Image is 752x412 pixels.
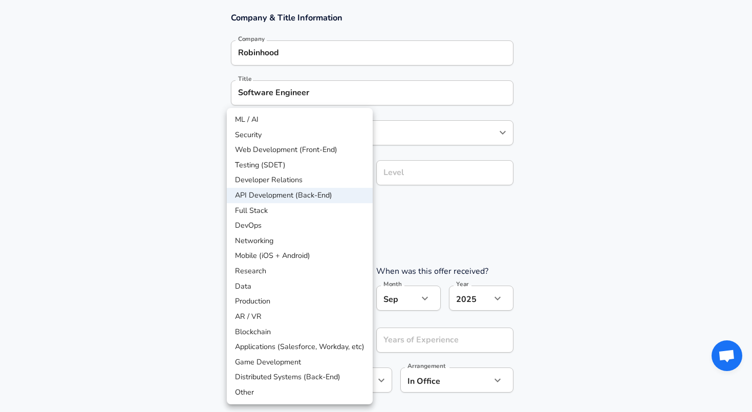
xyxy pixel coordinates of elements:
li: Developer Relations [227,172,373,188]
li: Mobile (iOS + Android) [227,248,373,264]
li: AR / VR [227,309,373,324]
li: Distributed Systems (Back-End) [227,370,373,385]
li: Data [227,279,373,294]
li: Security [227,127,373,143]
li: Game Development [227,355,373,370]
li: DevOps [227,218,373,233]
li: ML / AI [227,112,373,127]
li: Web Development (Front-End) [227,142,373,158]
li: Testing (SDET) [227,158,373,173]
li: Applications (Salesforce, Workday, etc) [227,339,373,355]
li: Full Stack [227,203,373,219]
li: Other [227,385,373,400]
li: Research [227,264,373,279]
li: Blockchain [227,324,373,340]
li: Production [227,294,373,309]
li: Networking [227,233,373,249]
div: Open chat [712,340,742,371]
li: API Development (Back-End) [227,188,373,203]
